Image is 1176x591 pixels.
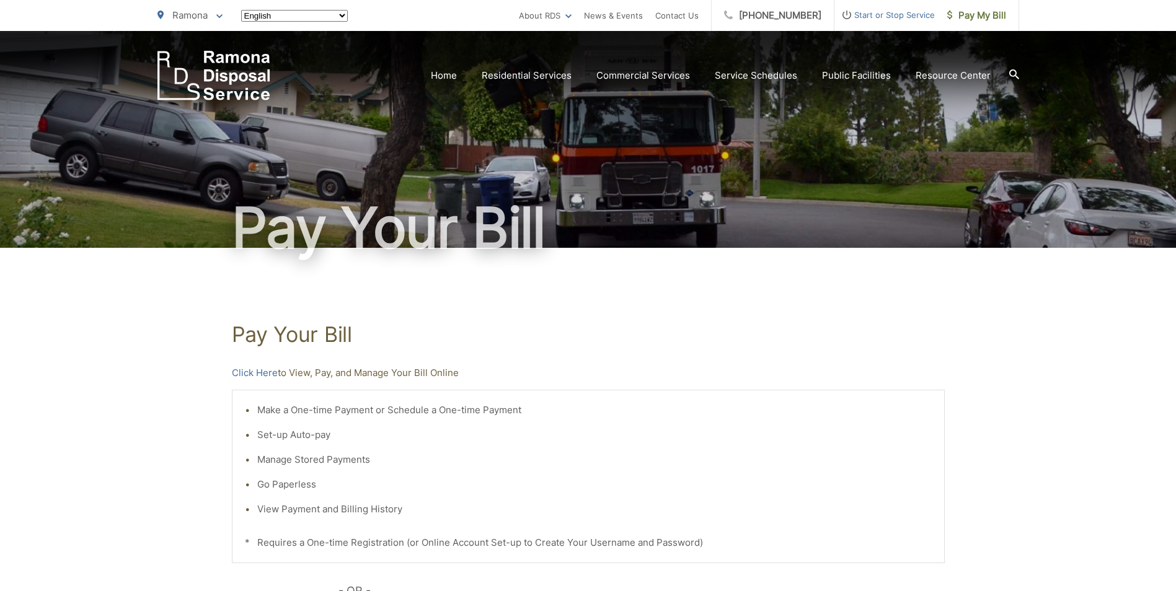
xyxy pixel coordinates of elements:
[257,477,932,492] li: Go Paperless
[245,535,932,550] p: * Requires a One-time Registration (or Online Account Set-up to Create Your Username and Password)
[596,68,690,83] a: Commercial Services
[232,322,945,347] h1: Pay Your Bill
[257,427,932,442] li: Set-up Auto-pay
[715,68,797,83] a: Service Schedules
[257,452,932,467] li: Manage Stored Payments
[822,68,891,83] a: Public Facilities
[916,68,991,83] a: Resource Center
[482,68,572,83] a: Residential Services
[655,8,699,23] a: Contact Us
[172,9,208,21] span: Ramona
[257,502,932,517] li: View Payment and Billing History
[241,10,348,22] select: Select a language
[257,403,932,418] li: Make a One-time Payment or Schedule a One-time Payment
[232,366,945,380] p: to View, Pay, and Manage Your Bill Online
[157,197,1019,259] h1: Pay Your Bill
[519,8,572,23] a: About RDS
[232,366,278,380] a: Click Here
[584,8,643,23] a: News & Events
[947,8,1006,23] span: Pay My Bill
[157,51,270,100] a: EDCD logo. Return to the homepage.
[431,68,457,83] a: Home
